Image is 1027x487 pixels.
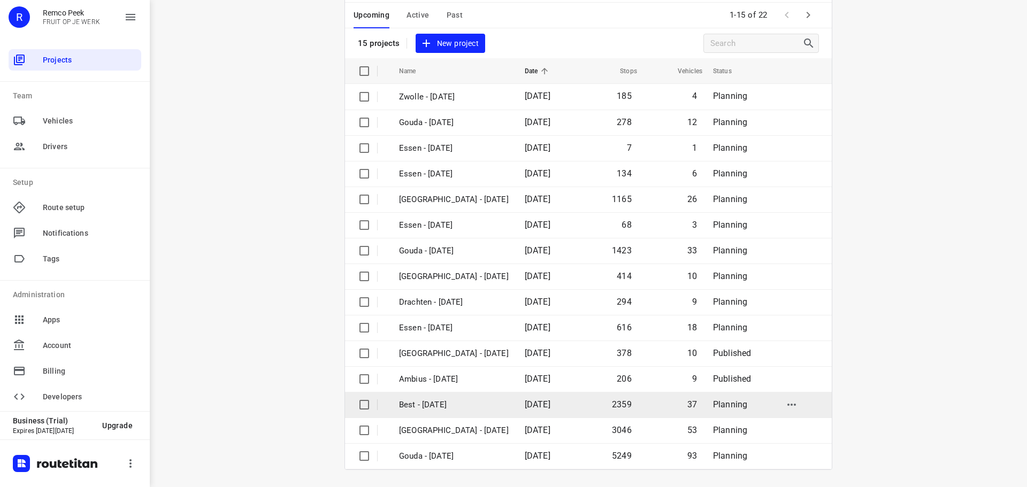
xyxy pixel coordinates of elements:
div: Tags [9,248,141,269]
span: Planning [713,91,747,101]
div: Billing [9,360,141,382]
span: 185 [617,91,632,101]
span: Stops [606,65,637,78]
span: Route setup [43,202,137,213]
span: Name [399,65,430,78]
p: 15 projects [358,38,400,48]
p: Essen - Friday [399,142,509,154]
span: [DATE] [525,91,550,101]
span: 26 [687,194,697,204]
span: Planning [713,425,747,435]
span: Vehicles [664,65,702,78]
div: R [9,6,30,28]
span: Projects [43,55,137,66]
span: Planning [713,117,747,127]
span: 3 [692,220,697,230]
span: [DATE] [525,322,550,333]
span: 1 [692,143,697,153]
span: 1-15 of 22 [725,4,772,27]
span: 206 [617,374,632,384]
span: 294 [617,297,632,307]
span: 414 [617,271,632,281]
span: [DATE] [525,297,550,307]
span: 5249 [612,451,632,461]
div: Notifications [9,222,141,244]
p: Gouda - Friday [399,117,509,129]
span: Date [525,65,552,78]
span: 616 [617,322,632,333]
input: Search projects [710,35,802,52]
span: [DATE] [525,245,550,256]
span: [DATE] [525,168,550,179]
span: Notifications [43,228,137,239]
p: Gouda - Tuesday [399,245,509,257]
span: 3046 [612,425,632,435]
span: Planning [713,220,747,230]
button: New project [416,34,485,53]
span: [DATE] [525,451,550,461]
span: 33 [687,245,697,256]
p: Gouda - Monday [399,450,509,462]
span: 4 [692,91,697,101]
p: Essen - Wednesday [399,168,509,180]
div: Drivers [9,136,141,157]
span: 18 [687,322,697,333]
p: [GEOGRAPHIC_DATA] - [DATE] [399,194,509,206]
div: Projects [9,49,141,71]
p: Expires [DATE][DATE] [13,427,94,435]
div: Search [802,37,818,50]
span: New project [422,37,479,50]
p: Essen - Tuesday [399,219,509,231]
div: Account [9,335,141,356]
span: 37 [687,399,697,409]
span: Planning [713,143,747,153]
p: Essen - Monday [399,322,509,334]
span: 68 [622,220,631,230]
div: Developers [9,386,141,407]
p: Remco Peek [43,9,100,17]
span: 278 [617,117,632,127]
span: 93 [687,451,697,461]
span: [DATE] [525,425,550,435]
button: Upgrade [94,416,141,435]
span: Planning [713,451,747,461]
p: [GEOGRAPHIC_DATA] - [DATE] [399,347,509,360]
span: Upgrade [102,421,133,430]
p: Zwolle - Tuesday [399,270,509,283]
span: Billing [43,366,137,377]
p: Setup [13,177,141,188]
span: [DATE] [525,374,550,384]
span: Previous Page [776,4,798,26]
span: Apps [43,314,137,326]
span: [DATE] [525,271,550,281]
span: 2359 [612,399,632,409]
span: 6 [692,168,697,179]
span: Next Page [798,4,819,26]
p: Ambius - [DATE] [399,373,509,385]
p: Zwolle - Friday [399,91,509,103]
span: Active [407,9,429,22]
div: Apps [9,309,141,330]
span: 53 [687,425,697,435]
span: Tags [43,253,137,265]
span: 378 [617,348,632,358]
div: Route setup [9,197,141,218]
span: [DATE] [525,117,550,127]
p: Drachten - Tuesday [399,296,509,308]
span: Planning [713,297,747,307]
span: Developers [43,391,137,403]
div: Vehicles [9,110,141,132]
span: 1423 [612,245,632,256]
span: Planning [713,245,747,256]
p: Zwolle - Monday [399,424,509,437]
span: 1165 [612,194,632,204]
span: [DATE] [525,194,550,204]
span: 10 [687,348,697,358]
span: Planning [713,168,747,179]
span: Planning [713,399,747,409]
p: FRUIT OP JE WERK [43,18,100,26]
span: 7 [627,143,632,153]
span: 134 [617,168,632,179]
span: [DATE] [525,348,550,358]
span: [DATE] [525,143,550,153]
